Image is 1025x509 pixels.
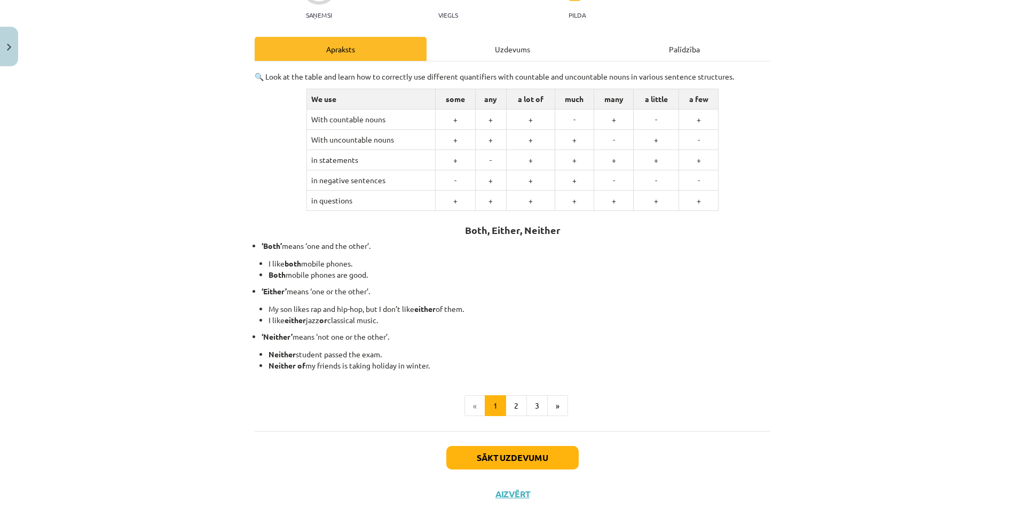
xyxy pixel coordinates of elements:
strong: ‘Neither’ [262,332,293,341]
strong: Neither [269,349,296,359]
td: + [555,191,594,211]
td: some [436,89,476,109]
p: pilda [569,11,586,19]
td: any [475,89,506,109]
td: + [506,170,555,191]
td: many [594,89,634,109]
td: + [634,191,679,211]
strong: either [285,315,306,325]
td: - [679,130,719,150]
li: I like mobile phones. [269,258,770,269]
td: in statements [306,150,436,170]
td: + [475,109,506,130]
td: + [475,170,506,191]
p: Viegls [438,11,458,19]
p: Saņemsi [302,11,336,19]
img: icon-close-lesson-0947bae3869378f0d4975bcd49f059093ad1ed9edebbc8119c70593378902aed.svg [7,44,11,51]
td: + [594,191,634,211]
td: + [436,150,476,170]
td: + [436,130,476,150]
td: + [679,191,719,211]
button: 3 [526,395,548,417]
strong: Both [269,270,286,279]
td: + [679,150,719,170]
td: - [594,130,634,150]
td: + [634,130,679,150]
td: - [475,150,506,170]
td: a few [679,89,719,109]
td: - [594,170,634,191]
td: + [436,109,476,130]
td: + [436,191,476,211]
td: - [634,109,679,130]
li: mobile phones are good. [269,269,770,280]
button: » [547,395,568,417]
td: + [634,150,679,170]
td: + [475,130,506,150]
td: - [436,170,476,191]
p: means ‘one and the other’. [262,240,770,252]
td: + [475,191,506,211]
li: student passed the exam. [269,349,770,360]
strong: ‘Either’ [262,286,287,296]
td: + [506,150,555,170]
button: Aizvērt [492,489,533,499]
td: + [555,150,594,170]
strong: Both, Either, Neither [465,224,561,236]
div: Uzdevums [427,37,598,61]
td: - [679,170,719,191]
td: a lot of [506,89,555,109]
div: Palīdzība [598,37,770,61]
strong: both [285,259,301,268]
td: + [679,109,719,130]
li: My son likes rap and hip-hop, but I don’t like of them. [269,303,770,315]
td: a little [634,89,679,109]
strong: either [414,304,436,314]
td: With uncountable nouns [306,130,436,150]
td: in negative sentences [306,170,436,191]
button: Sākt uzdevumu [446,446,579,469]
p: means ‘one or the other’. [262,286,770,297]
td: + [506,130,555,150]
strong: ‘Both’ [262,241,282,250]
td: + [555,170,594,191]
td: in questions [306,191,436,211]
td: - [555,109,594,130]
td: - [634,170,679,191]
div: Apraksts [255,37,427,61]
td: much [555,89,594,109]
button: 1 [485,395,506,417]
button: 2 [506,395,527,417]
nav: Page navigation example [255,395,770,417]
strong: Neither of [269,361,305,370]
li: my friends is taking holiday in winter. [269,360,770,371]
td: With countable nouns [306,109,436,130]
p: means ‘not one or the other’. [262,331,770,342]
td: We use [306,89,436,109]
p: 🔍 Look at the table and learn how to correctly use different quantifiers with countable and uncou... [255,71,770,82]
td: + [555,130,594,150]
td: + [506,109,555,130]
td: + [594,150,634,170]
li: I like jazz classical music. [269,315,770,326]
td: + [594,109,634,130]
td: + [506,191,555,211]
strong: or [319,315,327,325]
